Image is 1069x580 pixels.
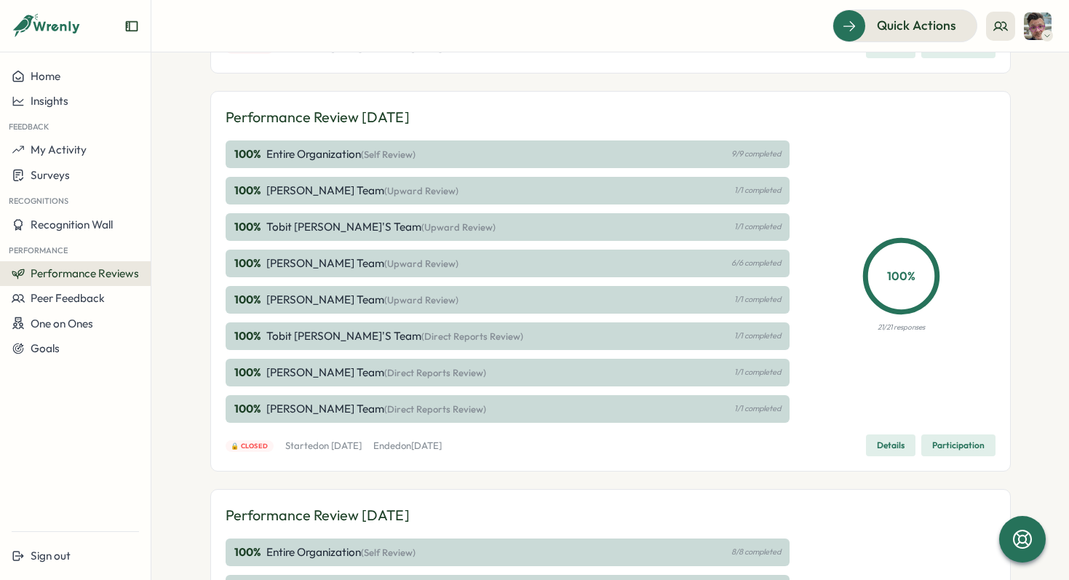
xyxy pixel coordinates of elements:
[866,267,937,285] p: 100 %
[266,328,523,344] p: Tobit [PERSON_NAME]'s Team
[731,547,781,557] p: 8/8 completed
[361,148,416,160] span: (Self Review)
[384,367,486,378] span: (Direct Reports Review)
[877,435,905,456] span: Details
[921,434,996,456] button: Participation
[421,330,523,342] span: (Direct Reports Review)
[384,403,486,415] span: (Direct Reports Review)
[31,266,139,280] span: Performance Reviews
[266,255,458,271] p: [PERSON_NAME] Team
[31,143,87,156] span: My Activity
[234,544,263,560] p: 100 %
[285,440,362,453] p: Started on [DATE]
[234,219,263,235] p: 100 %
[266,401,486,417] p: [PERSON_NAME] Team
[734,295,781,304] p: 1/1 completed
[734,404,781,413] p: 1/1 completed
[266,292,458,308] p: [PERSON_NAME] Team
[234,365,263,381] p: 100 %
[932,435,985,456] span: Participation
[266,146,416,162] p: Entire Organization
[31,341,60,355] span: Goals
[878,322,925,333] p: 21/21 responses
[234,146,263,162] p: 100 %
[734,222,781,231] p: 1/1 completed
[124,19,139,33] button: Expand sidebar
[226,504,410,527] p: Performance Review [DATE]
[31,549,71,563] span: Sign out
[384,258,458,269] span: (Upward Review)
[731,149,781,159] p: 9/9 completed
[231,441,268,451] span: 🔒 Closed
[226,106,410,129] p: Performance Review [DATE]
[832,9,977,41] button: Quick Actions
[31,317,93,330] span: One on Ones
[384,185,458,196] span: (Upward Review)
[877,16,956,35] span: Quick Actions
[384,294,458,306] span: (Upward Review)
[731,258,781,268] p: 6/6 completed
[734,331,781,341] p: 1/1 completed
[31,69,60,83] span: Home
[1024,12,1052,40] img: Chris Forlano
[31,218,113,231] span: Recognition Wall
[31,291,105,305] span: Peer Feedback
[234,328,263,344] p: 100 %
[234,401,263,417] p: 100 %
[234,255,263,271] p: 100 %
[266,219,496,235] p: Tobit [PERSON_NAME]'s Team
[866,434,915,456] button: Details
[734,368,781,377] p: 1/1 completed
[421,221,496,233] span: (Upward Review)
[234,292,263,308] p: 100 %
[31,168,70,182] span: Surveys
[734,186,781,195] p: 1/1 completed
[266,183,458,199] p: [PERSON_NAME] Team
[266,544,416,560] p: Entire Organization
[31,94,68,108] span: Insights
[361,547,416,558] span: (Self Review)
[373,440,442,453] p: Ended on [DATE]
[266,365,486,381] p: [PERSON_NAME] Team
[234,183,263,199] p: 100 %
